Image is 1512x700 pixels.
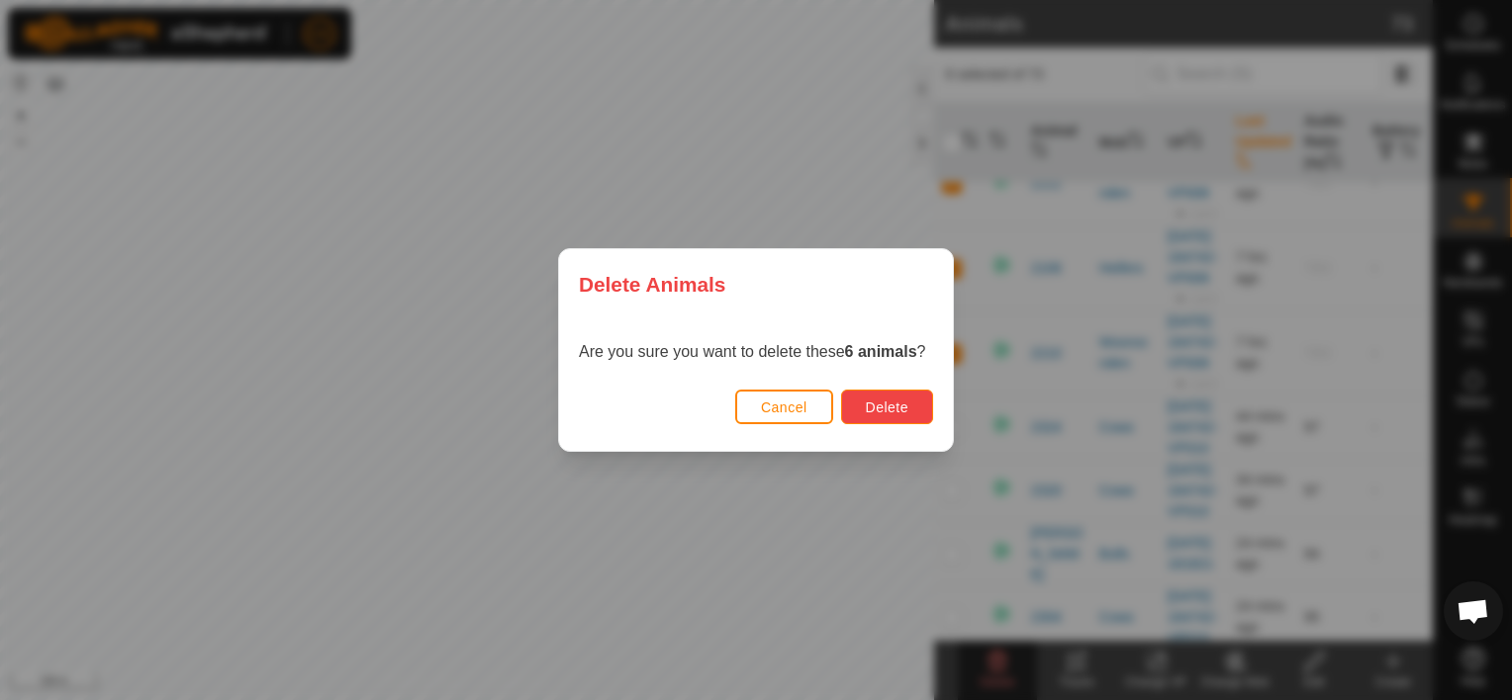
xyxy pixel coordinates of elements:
span: Are you sure you want to delete these ? [579,343,925,360]
button: Cancel [735,390,833,424]
span: Delete [866,399,908,415]
strong: 6 animals [845,343,917,360]
div: Delete Animals [559,249,953,319]
button: Delete [841,390,933,424]
span: Cancel [761,399,807,415]
div: Open chat [1444,581,1503,641]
